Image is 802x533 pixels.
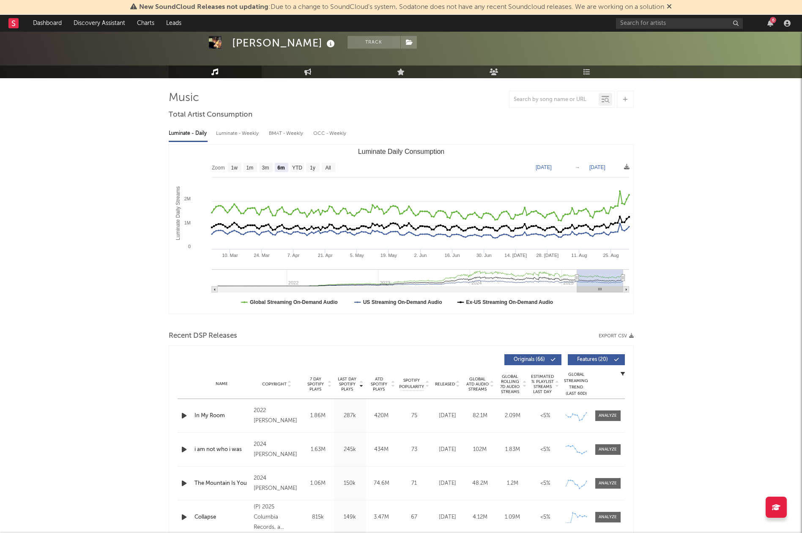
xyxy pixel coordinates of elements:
div: [DATE] [433,513,462,522]
div: [DATE] [433,412,462,420]
div: 4.12M [466,513,494,522]
div: OCC - Weekly [313,126,347,141]
text: 1y [310,165,315,171]
text: 5. May [350,253,364,258]
a: Discovery Assistant [68,15,131,32]
text: 30. Jun [476,253,491,258]
text: [DATE] [536,164,552,170]
div: 2.09M [498,412,527,420]
span: Released [435,382,455,387]
text: 28. [DATE] [536,253,558,258]
div: [DATE] [433,479,462,488]
div: 2022 [PERSON_NAME] [254,406,300,426]
div: 6 [770,17,776,23]
text: 25. Aug [603,253,619,258]
text: 10. Mar [222,253,238,258]
text: 16. Jun [444,253,460,258]
a: Charts [131,15,160,32]
div: Luminate - Daily [169,126,208,141]
span: Estimated % Playlist Streams Last Day [531,374,554,394]
div: BMAT - Weekly [269,126,305,141]
button: Originals(66) [504,354,561,365]
text: Zoom [212,165,225,171]
text: 2M [184,196,190,201]
input: Search by song name or URL [509,96,599,103]
span: Originals ( 66 ) [510,357,549,362]
text: → [575,164,580,170]
span: : Due to a change to SoundCloud's system, Sodatone does not have any recent Soundcloud releases. ... [139,4,664,11]
text: 24. Mar [254,253,270,258]
text: 0 [188,244,190,249]
text: Luminate Daily Streams [175,186,181,240]
text: 3m [262,165,269,171]
div: In My Room [194,412,250,420]
button: Track [348,36,400,49]
div: (P) 2025 Columbia Records, a Division of Sony Music Entertainment, under exclusive license from F... [254,502,300,533]
span: New SoundCloud Releases not updating [139,4,268,11]
text: 2. Jun [414,253,427,258]
text: 1M [184,220,190,225]
text: 21. Apr [318,253,332,258]
span: ATD Spotify Plays [368,377,390,392]
span: Copyright [262,382,287,387]
a: i am not who i was [194,446,250,454]
div: 1.06M [304,479,332,488]
span: Recent DSP Releases [169,331,237,341]
div: [DATE] [433,446,462,454]
text: All [325,165,331,171]
button: 6 [767,20,773,27]
text: 11. Aug [571,253,587,258]
text: 1m [246,165,253,171]
span: Last Day Spotify Plays [336,377,359,392]
text: 19. May [380,253,397,258]
button: Export CSV [599,333,634,339]
a: The Mountain Is You [194,479,250,488]
button: Features(20) [568,354,625,365]
div: 1.2M [498,479,527,488]
div: Luminate - Weekly [216,126,260,141]
div: 82.1M [466,412,494,420]
div: 150k [336,479,364,488]
span: Spotify Popularity [399,377,424,390]
div: <5% [531,412,559,420]
span: Global Rolling 7D Audio Streams [498,374,522,394]
div: 245k [336,446,364,454]
text: 1w [231,165,238,171]
div: 149k [336,513,364,522]
div: 74.6M [368,479,395,488]
a: Dashboard [27,15,68,32]
div: 73 [400,446,429,454]
div: 71 [400,479,429,488]
div: 2024 [PERSON_NAME] [254,473,300,494]
div: 434M [368,446,395,454]
div: 287k [336,412,364,420]
div: 67 [400,513,429,522]
div: 1.86M [304,412,332,420]
span: Features ( 20 ) [573,357,612,362]
div: 815k [304,513,332,522]
span: 7 Day Spotify Plays [304,377,327,392]
text: 7. Apr [287,253,299,258]
text: [DATE] [589,164,605,170]
div: 1.09M [498,513,527,522]
div: 3.47M [368,513,395,522]
text: US Streaming On-Demand Audio [363,299,442,305]
text: Global Streaming On-Demand Audio [250,299,338,305]
div: 1.63M [304,446,332,454]
text: 14. [DATE] [504,253,527,258]
span: Global ATD Audio Streams [466,377,489,392]
svg: Luminate Daily Consumption [169,145,633,314]
div: 75 [400,412,429,420]
text: YTD [292,165,302,171]
input: Search for artists [616,18,743,29]
text: Ex-US Streaming On-Demand Audio [466,299,553,305]
span: Total Artist Consumption [169,110,252,120]
div: Global Streaming Trend (Last 60D) [564,372,589,397]
div: <5% [531,446,559,454]
span: Dismiss [667,4,672,11]
div: 102M [466,446,494,454]
a: Collapse [194,513,250,522]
